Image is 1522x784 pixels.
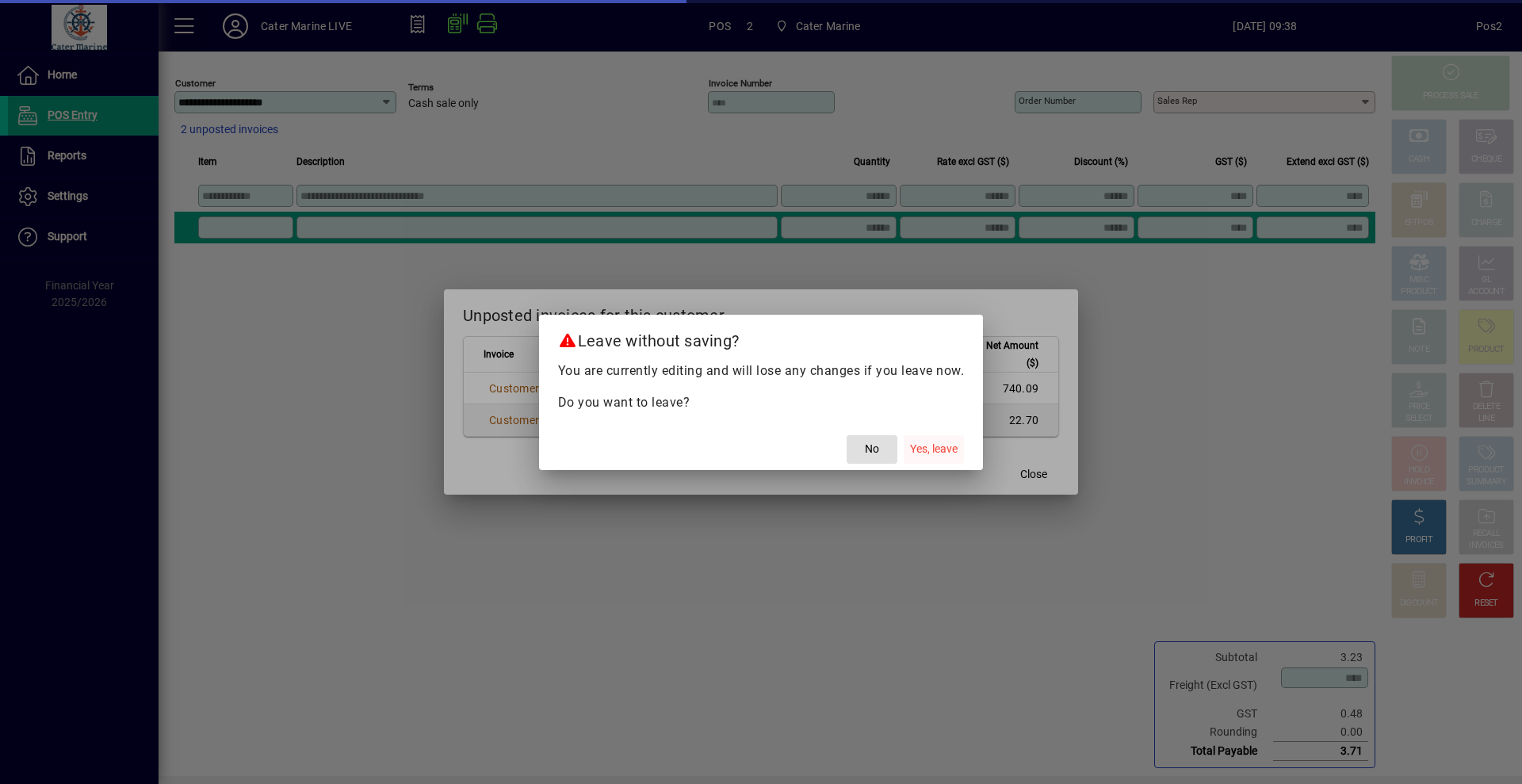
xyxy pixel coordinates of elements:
[558,393,965,412] p: Do you want to leave?
[847,435,897,464] button: No
[910,441,958,457] span: Yes, leave
[539,315,984,361] h2: Leave without saving?
[558,361,965,381] p: You are currently editing and will lose any changes if you leave now.
[865,441,879,457] span: No
[904,435,964,464] button: Yes, leave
